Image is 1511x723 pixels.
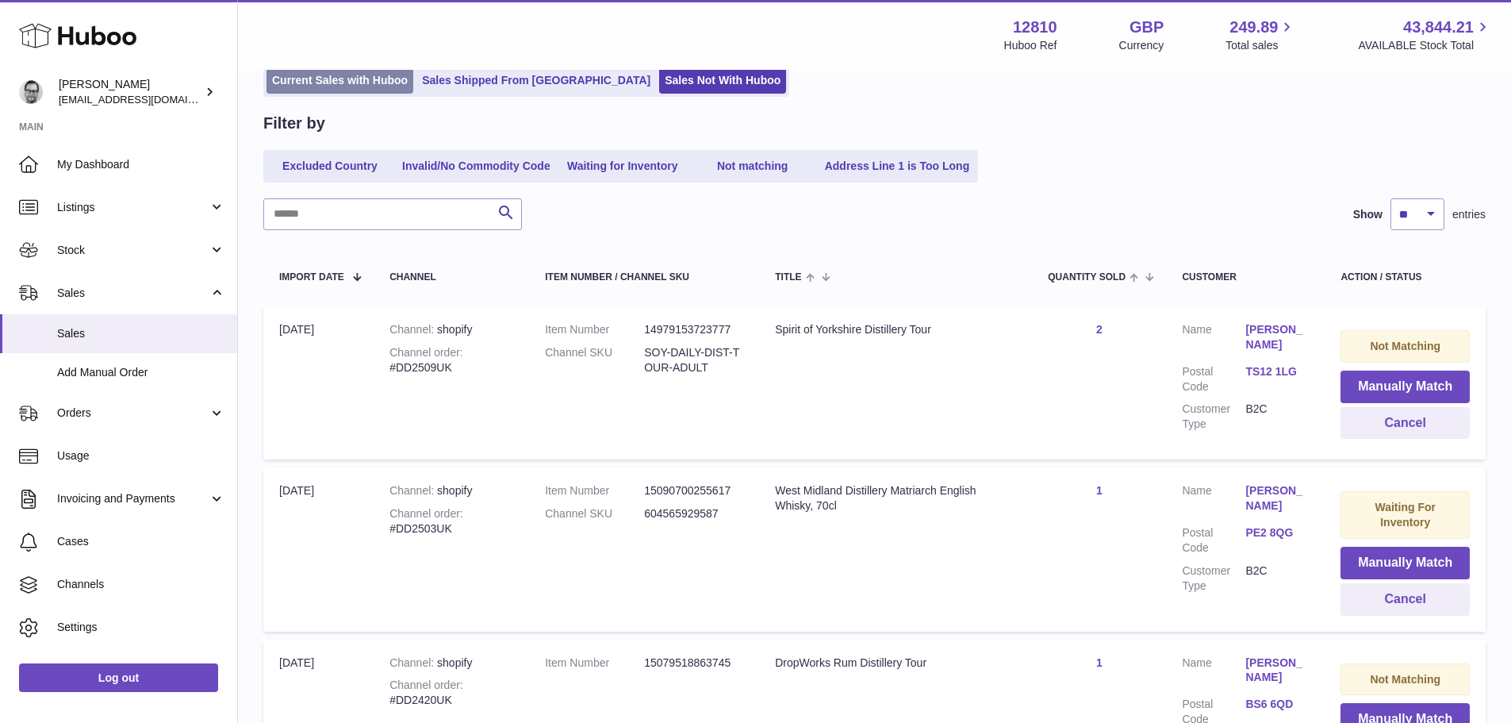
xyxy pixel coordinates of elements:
[1245,402,1309,432] dd: B2C
[1182,364,1245,394] dt: Postal Code
[57,491,209,506] span: Invoicing and Payments
[1048,272,1126,283] span: Quantity Sold
[389,678,513,708] div: #DD2420UK
[1245,483,1309,513] a: [PERSON_NAME]
[1370,673,1440,686] strong: Not Matching
[775,322,1016,337] div: Spirit of Yorkshire Distillery Tour
[263,306,374,460] td: [DATE]
[1245,697,1309,712] a: BS6 6QD
[545,656,644,671] dt: Item Number
[1245,322,1309,352] a: [PERSON_NAME]
[775,483,1016,513] div: West Midland Distillery Matriarch English Whisky, 70cl
[57,243,209,258] span: Stock
[1182,656,1245,690] dt: Name
[644,345,743,375] dd: SOY-DAILY-DIST-TOUR-ADULT
[1225,17,1296,53] a: 249.89 Total sales
[19,80,43,104] img: internalAdmin-12810@internal.huboo.com
[689,153,816,179] a: Not matching
[1182,322,1245,356] dt: Name
[545,506,644,521] dt: Channel SKU
[389,656,513,671] div: shopify
[545,322,644,337] dt: Item Number
[389,323,437,336] strong: Channel
[416,67,656,94] a: Sales Shipped From [GEOGRAPHIC_DATA]
[1004,38,1057,53] div: Huboo Ref
[644,656,743,671] dd: 15079518863745
[57,326,225,341] span: Sales
[1245,525,1309,540] a: PE2 8QG
[57,406,209,421] span: Orders
[279,272,344,283] span: Import date
[1245,656,1309,686] a: [PERSON_NAME]
[389,484,437,497] strong: Channel
[1353,207,1383,222] label: Show
[1182,402,1245,432] dt: Customer Type
[1182,525,1245,556] dt: Postal Code
[659,67,786,94] a: Sales Not With Huboo
[263,113,325,134] h2: Filter by
[1452,207,1486,222] span: entries
[1358,17,1492,53] a: 43,844.21 AVAILABLE Stock Total
[57,448,225,463] span: Usage
[267,67,413,94] a: Current Sales with Huboo
[1013,17,1057,38] strong: 12810
[1182,483,1245,517] dt: Name
[57,620,225,635] span: Settings
[59,93,233,106] span: [EMAIL_ADDRESS][DOMAIN_NAME]
[1096,656,1103,669] a: 1
[545,345,644,375] dt: Channel SKU
[263,467,374,631] td: [DATE]
[57,286,209,301] span: Sales
[1340,371,1470,403] button: Manually Match
[57,365,225,380] span: Add Manual Order
[389,346,463,359] strong: Channel order
[545,272,743,283] div: Item Number / Channel SKU
[1229,17,1278,38] span: 249.89
[1129,17,1164,38] strong: GBP
[644,322,743,337] dd: 14979153723777
[819,153,976,179] a: Address Line 1 is Too Long
[1340,547,1470,579] button: Manually Match
[1096,484,1103,497] a: 1
[389,506,513,536] div: #DD2503UK
[775,272,801,283] span: Title
[267,153,393,179] a: Excluded Country
[1225,38,1296,53] span: Total sales
[775,656,1016,671] div: DropWorks Rum Distillery Tour
[1358,38,1492,53] span: AVAILABLE Stock Total
[389,656,437,669] strong: Channel
[1403,17,1474,38] span: 43,844.21
[57,534,225,549] span: Cases
[1370,340,1440,352] strong: Not Matching
[644,506,743,521] dd: 604565929587
[57,200,209,215] span: Listings
[1375,501,1435,529] strong: Waiting For Inventory
[644,483,743,498] dd: 15090700255617
[389,483,513,498] div: shopify
[389,345,513,375] div: #DD2509UK
[545,483,644,498] dt: Item Number
[389,272,513,283] div: Channel
[559,153,686,179] a: Waiting for Inventory
[57,157,225,172] span: My Dashboard
[1245,563,1309,594] dd: B2C
[1340,272,1470,283] div: Action / Status
[1096,323,1103,336] a: 2
[57,577,225,592] span: Channels
[389,322,513,337] div: shopify
[19,663,218,692] a: Log out
[1182,563,1245,594] dt: Customer Type
[389,507,463,520] strong: Channel order
[59,77,201,107] div: [PERSON_NAME]
[389,679,463,691] strong: Channel order
[1340,407,1470,440] button: Cancel
[1182,272,1309,283] div: Customer
[397,153,556,179] a: Invalid/No Commodity Code
[1340,583,1470,616] button: Cancel
[1119,38,1164,53] div: Currency
[1245,364,1309,379] a: TS12 1LG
